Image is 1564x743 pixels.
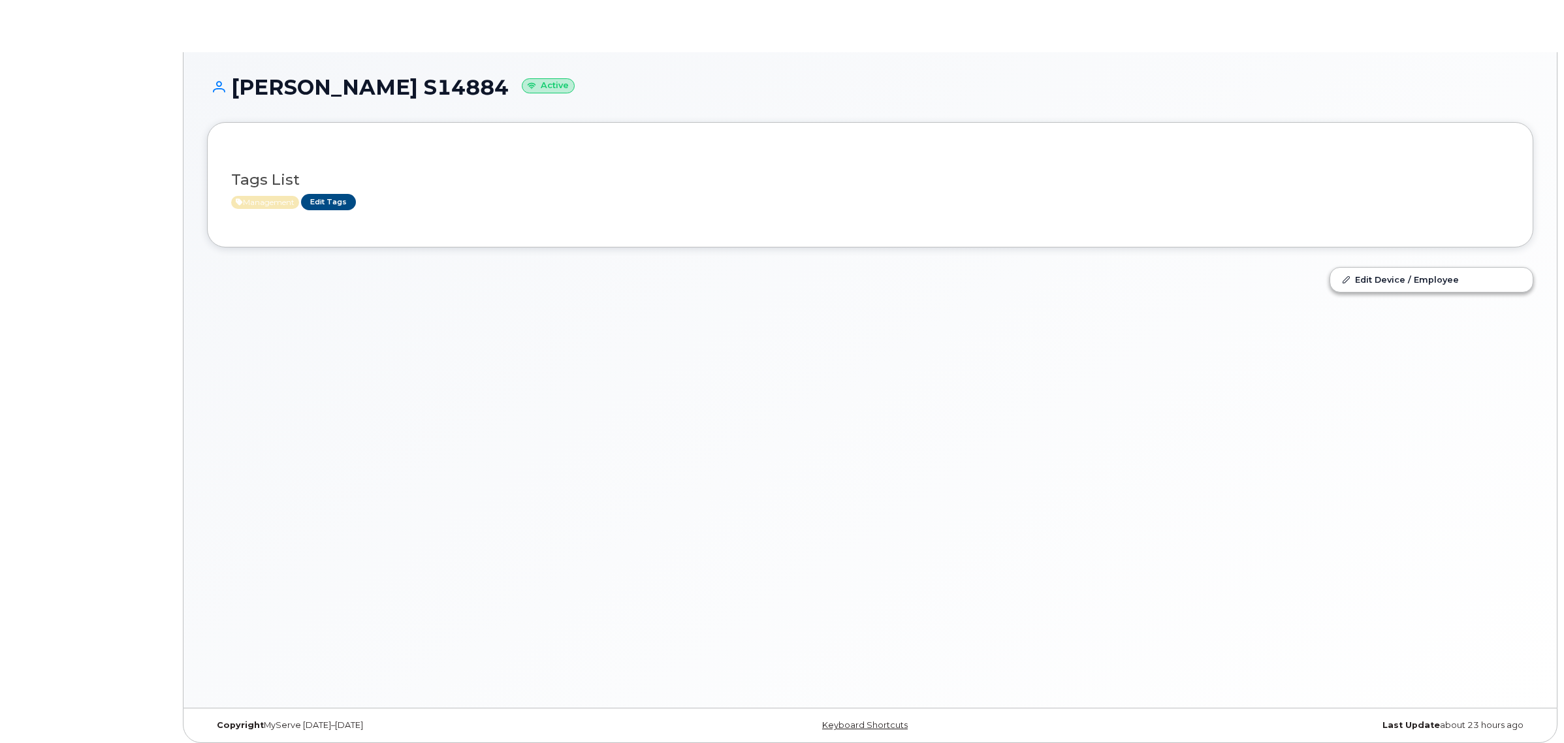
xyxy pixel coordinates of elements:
a: Edit Device / Employee [1330,268,1533,291]
strong: Last Update [1382,720,1440,730]
small: Active [522,78,575,93]
span: Active [231,196,299,209]
h1: [PERSON_NAME] S14884 [207,76,1533,99]
a: Edit Tags [301,194,356,210]
strong: Copyright [217,720,264,730]
h3: Tags List [231,172,1509,188]
div: about 23 hours ago [1091,720,1533,731]
a: Keyboard Shortcuts [822,720,908,730]
div: MyServe [DATE]–[DATE] [207,720,649,731]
